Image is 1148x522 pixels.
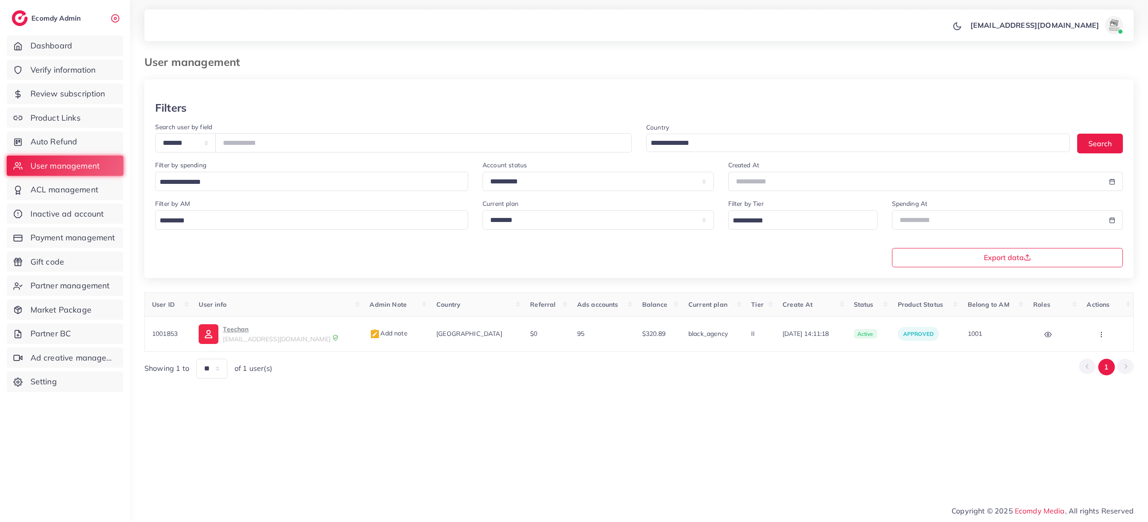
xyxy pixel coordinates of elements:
[483,161,527,170] label: Account status
[223,335,330,343] span: [EMAIL_ADDRESS][DOMAIN_NAME]
[1079,359,1134,375] ul: Pagination
[1077,134,1123,153] button: Search
[199,300,226,309] span: User info
[965,16,1126,34] a: [EMAIL_ADDRESS][DOMAIN_NAME]avatar
[530,300,556,309] span: Referral
[30,280,110,291] span: Partner management
[7,108,123,128] a: Product Links
[1087,300,1109,309] span: Actions
[984,254,1031,261] span: Export data
[30,376,57,387] span: Setting
[157,214,457,228] input: Search for option
[155,122,212,131] label: Search user by field
[12,10,83,26] a: logoEcomdy Admin
[30,64,96,76] span: Verify information
[152,300,175,309] span: User ID
[7,204,123,224] a: Inactive ad account
[30,184,98,196] span: ACL management
[7,323,123,344] a: Partner BC
[854,329,877,339] span: active
[436,300,461,309] span: Country
[235,363,272,374] span: of 1 user(s)
[370,329,380,339] img: admin_note.cdd0b510.svg
[157,175,457,189] input: Search for option
[370,329,407,337] span: Add note
[730,214,866,228] input: Search for option
[577,300,618,309] span: Ads accounts
[30,160,100,172] span: User management
[577,330,584,338] span: 95
[728,161,760,170] label: Created At
[31,14,83,22] h2: Ecomdy Admin
[7,227,123,248] a: Payment management
[30,352,117,364] span: Ad creative management
[144,363,189,374] span: Showing 1 to
[30,328,71,339] span: Partner BC
[646,134,1070,152] div: Search for option
[7,371,123,392] a: Setting
[7,60,123,80] a: Verify information
[12,10,28,26] img: logo
[892,199,928,208] label: Spending At
[7,300,123,320] a: Market Package
[968,300,1009,309] span: Belong to AM
[783,300,813,309] span: Create At
[952,505,1134,516] span: Copyright © 2025
[30,136,78,148] span: Auto Refund
[30,112,81,124] span: Product Links
[223,324,330,335] p: Teechan
[370,300,407,309] span: Admin Note
[783,329,839,338] span: [DATE] 14:11:18
[7,275,123,296] a: Partner management
[1033,300,1050,309] span: Roles
[854,300,874,309] span: Status
[642,330,665,338] span: $320.89
[688,300,727,309] span: Current plan
[483,199,518,208] label: Current plan
[751,300,764,309] span: Tier
[199,324,218,344] img: ic-user-info.36bf1079.svg
[7,252,123,272] a: Gift code
[199,324,355,344] a: Teechan[EMAIL_ADDRESS][DOMAIN_NAME]
[728,199,764,208] label: Filter by Tier
[648,136,1058,150] input: Search for option
[728,210,878,230] div: Search for option
[7,131,123,152] a: Auto Refund
[968,330,983,338] span: 1001
[751,330,755,338] span: II
[1105,16,1123,34] img: avatar
[436,330,502,338] span: [GEOGRAPHIC_DATA]
[642,300,667,309] span: Balance
[332,335,339,341] img: 9CAL8B2pu8EFxCJHYAAAAldEVYdGRhdGU6Y3JlYXRlADIwMjItMTItMDlUMDQ6NTg6MzkrMDA6MDBXSlgLAAAAJXRFWHRkYXR...
[530,330,537,338] span: $0
[155,101,187,114] h3: Filters
[155,172,468,191] div: Search for option
[30,232,115,244] span: Payment management
[646,123,669,132] label: Country
[144,56,247,69] h3: User management
[30,208,104,220] span: Inactive ad account
[30,40,72,52] span: Dashboard
[1065,505,1134,516] span: , All rights Reserved
[1015,506,1065,515] a: Ecomdy Media
[898,300,943,309] span: Product Status
[152,330,178,338] span: 1001853
[903,331,934,337] span: approved
[970,20,1099,30] p: [EMAIL_ADDRESS][DOMAIN_NAME]
[1098,359,1115,375] button: Go to page 1
[155,161,206,170] label: Filter by spending
[30,88,105,100] span: Review subscription
[892,248,1123,267] button: Export data
[7,83,123,104] a: Review subscription
[30,256,64,268] span: Gift code
[7,156,123,176] a: User management
[30,304,91,316] span: Market Package
[688,330,728,338] span: black_agency
[155,210,468,230] div: Search for option
[7,179,123,200] a: ACL management
[155,199,190,208] label: Filter by AM
[7,348,123,368] a: Ad creative management
[7,35,123,56] a: Dashboard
